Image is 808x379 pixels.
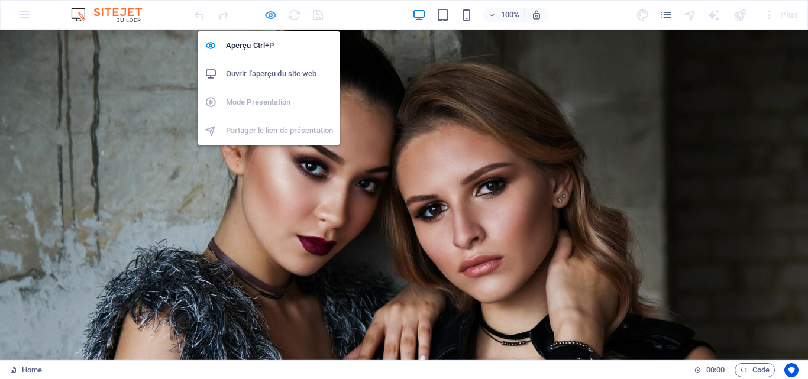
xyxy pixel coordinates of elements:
button: 100% [483,8,525,22]
img: Editor Logo [68,8,157,22]
h6: 100% [500,8,519,22]
i: Pages (Ctrl+Alt+S) [660,8,673,22]
span: : [715,365,716,374]
h6: Ouvrir l'aperçu du site web [226,67,333,81]
span: 00 00 [706,363,725,377]
button: Code [735,363,775,377]
h6: Aperçu Ctrl+P [226,38,333,53]
i: Lors du redimensionnement, ajuster automatiquement le niveau de zoom en fonction de l'appareil sé... [531,9,542,20]
span: Code [740,363,770,377]
button: pages [660,8,674,22]
a: Cliquez pour annuler la sélection. Double-cliquez pour ouvrir Pages. [9,363,42,377]
h6: Durée de la session [694,363,725,377]
button: Usercentrics [784,363,799,377]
